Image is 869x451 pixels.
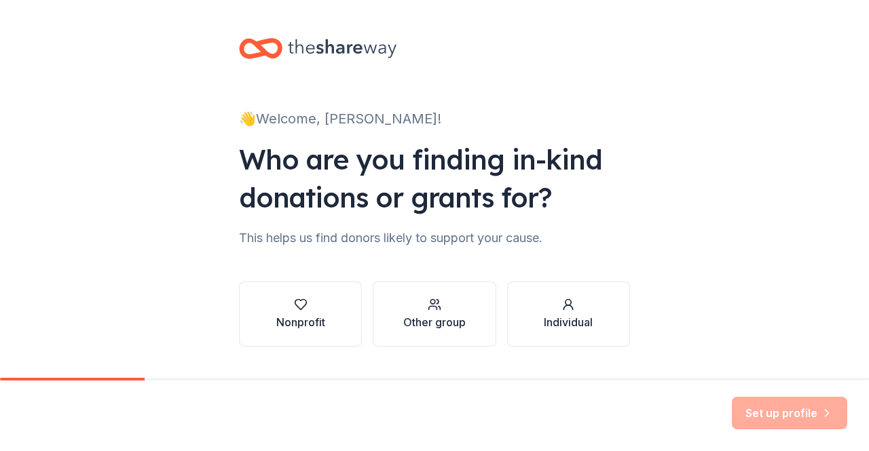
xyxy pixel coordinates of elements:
[403,314,466,330] div: Other group
[276,314,325,330] div: Nonprofit
[239,140,630,216] div: Who are you finding in-kind donations or grants for?
[239,227,630,249] div: This helps us find donors likely to support your cause.
[544,314,593,330] div: Individual
[239,281,362,347] button: Nonprofit
[373,281,496,347] button: Other group
[239,108,630,130] div: 👋 Welcome, [PERSON_NAME]!
[507,281,630,347] button: Individual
